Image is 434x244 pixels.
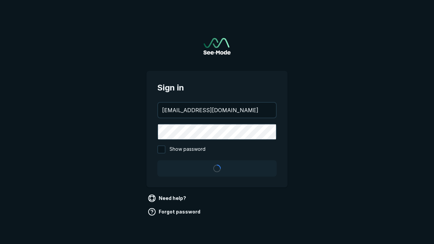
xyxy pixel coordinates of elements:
span: Sign in [157,82,277,94]
a: Need help? [146,193,189,204]
a: Forgot password [146,206,203,217]
a: Go to sign in [203,38,231,55]
img: See-Mode Logo [203,38,231,55]
input: your@email.com [158,103,276,118]
span: Show password [170,145,205,154]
